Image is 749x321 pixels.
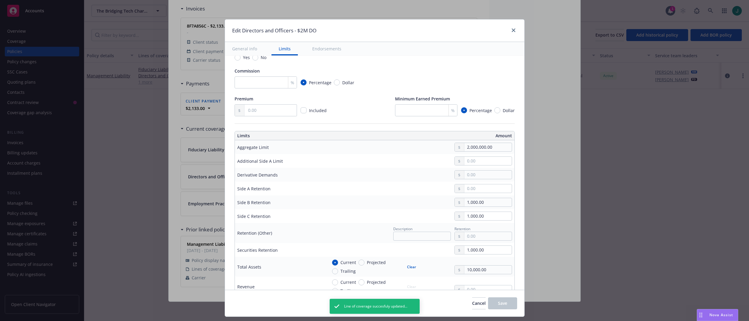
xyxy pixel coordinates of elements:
button: General info [225,42,264,55]
input: No [252,55,258,61]
span: % [291,79,294,86]
input: 0.00 [464,212,511,220]
span: Minimum Earned Premium [395,96,450,102]
div: Side B Retention [237,199,271,206]
div: Aggregate Limit [237,144,269,150]
span: % [451,107,455,114]
span: Percentage [469,107,492,114]
input: Trailing [332,268,338,274]
input: 0.00 [464,285,511,294]
span: Cancel [472,300,486,306]
div: Total Assets [237,264,261,270]
input: Current [332,279,338,285]
input: 0.00 [464,232,511,240]
input: 0.00 [464,198,511,207]
input: 0.00 [464,184,511,193]
span: Trailing [340,288,356,294]
th: Amount [377,131,514,140]
span: Commission [235,68,260,74]
span: Description [393,226,412,231]
div: Retention (Other) [237,230,272,236]
input: Projected [358,279,364,285]
input: 0.00 [464,246,511,254]
span: Premium [235,96,253,102]
div: Additional Side A Limit [237,158,283,164]
div: Revenue [237,284,255,290]
input: Current [332,260,338,266]
th: Limits [235,131,347,140]
input: 0.00 [464,171,511,179]
input: Yes [235,55,241,61]
span: Yes [243,54,250,61]
div: Drag to move [697,309,705,321]
input: 0.00 [464,143,511,151]
span: Trailing [340,268,356,274]
input: 0.00 [464,266,511,274]
input: Percentage [461,107,467,113]
h1: Edit Directors and Officers - $2M DO [232,27,316,34]
span: Percentage [309,79,331,86]
div: Side A Retention [237,186,271,192]
input: Percentage [301,79,307,85]
span: No [261,54,266,61]
span: Line of coverage succesfuly updated... [344,304,407,309]
span: Nova Assist [709,312,733,317]
button: Limits [271,42,298,55]
input: Trailing [332,288,338,294]
div: Derivative Demands [237,172,278,178]
input: Projected [358,260,364,266]
input: 0.00 [244,105,296,116]
div: Securities Retention [237,247,278,253]
span: Current [340,279,356,285]
span: Current [340,259,356,266]
span: Projected [367,259,386,266]
input: 0.00 [464,157,511,165]
span: Retention [454,226,470,231]
button: Endorsements [305,42,349,55]
span: Included [309,108,327,113]
div: Side C Retention [237,213,271,219]
input: Dollar [334,79,340,85]
span: Projected [367,279,386,285]
button: Cancel [472,297,486,309]
button: Nova Assist [697,309,738,321]
button: Clear [403,263,420,271]
span: Dollar [342,79,354,86]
